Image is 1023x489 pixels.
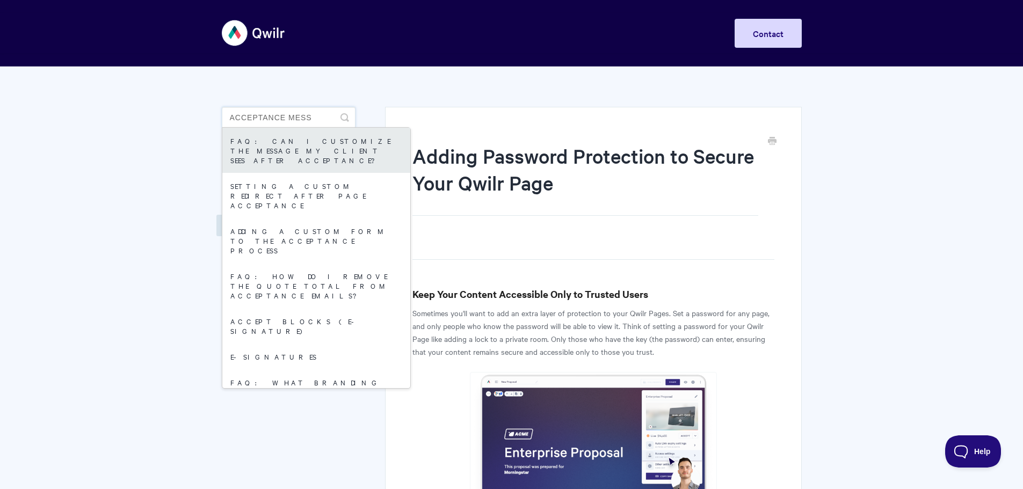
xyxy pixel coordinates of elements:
[222,344,410,369] a: E-signatures
[735,19,802,48] a: Contact
[945,435,1002,468] iframe: Toggle Customer Support
[222,13,286,53] img: Qwilr Help Center
[222,128,410,173] a: FAQ: Can I customize the message my client sees after acceptance?
[222,308,410,344] a: Accept Blocks (E-Signature)
[222,263,410,308] a: FAQ: How do I remove the quote total from acceptance emails?
[222,107,355,128] input: Search
[412,142,758,216] h1: Adding Password Protection to Secure Your Qwilr Page
[412,306,774,358] p: Sometimes you'll want to add an extra layer of protection to your Qwilr Pages. Set a password for...
[222,173,410,218] a: Setting a custom redirect after page acceptance
[412,287,774,302] h3: Keep Your Content Accessible Only to Trusted Users
[768,136,777,148] a: Print this Article
[216,215,319,236] a: Securing Your Pages
[222,218,410,263] a: Adding a custom form to the acceptance process
[222,369,410,424] a: FAQ: What branding options are available with each Qwilr plan?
